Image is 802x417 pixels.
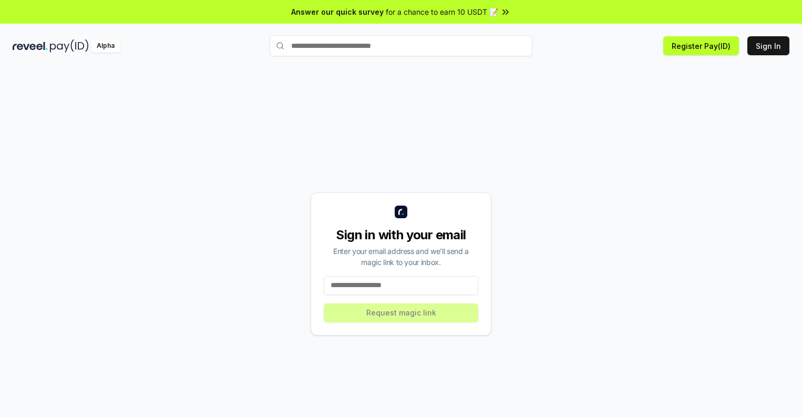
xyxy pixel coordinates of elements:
img: pay_id [50,39,89,53]
div: Alpha [91,39,120,53]
button: Register Pay(ID) [663,36,739,55]
button: Sign In [747,36,789,55]
span: Answer our quick survey [291,6,384,17]
img: reveel_dark [13,39,48,53]
img: logo_small [395,206,407,218]
div: Sign in with your email [324,227,478,243]
div: Enter your email address and we’ll send a magic link to your inbox. [324,246,478,268]
span: for a chance to earn 10 USDT 📝 [386,6,498,17]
